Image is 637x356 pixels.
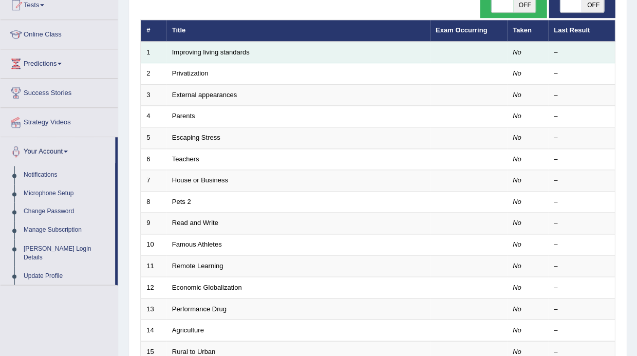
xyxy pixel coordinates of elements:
[141,106,166,127] td: 4
[513,91,521,99] em: No
[141,63,166,85] td: 2
[172,134,220,141] a: Escaping Stress
[19,184,115,203] a: Microphone Setup
[172,347,216,355] a: Rural to Urban
[554,304,609,314] div: –
[172,283,242,291] a: Economic Globalization
[513,176,521,184] em: No
[19,202,115,221] a: Change Password
[141,42,166,63] td: 1
[19,239,115,267] a: [PERSON_NAME] Login Details
[141,170,166,192] td: 7
[141,213,166,234] td: 9
[141,255,166,277] td: 11
[1,137,115,163] a: Your Account
[513,48,521,56] em: No
[513,112,521,120] em: No
[513,198,521,205] em: No
[172,305,227,312] a: Performance Drug
[513,69,521,77] em: No
[554,240,609,250] div: –
[554,155,609,164] div: –
[172,91,237,99] a: External appearances
[548,20,615,42] th: Last Result
[507,20,548,42] th: Taken
[513,326,521,333] em: No
[172,48,250,56] a: Improving living standards
[513,347,521,355] em: No
[554,325,609,335] div: –
[172,176,228,184] a: House or Business
[141,148,166,170] td: 6
[141,234,166,255] td: 10
[172,155,199,163] a: Teachers
[554,90,609,100] div: –
[141,191,166,213] td: 8
[172,112,195,120] a: Parents
[141,20,166,42] th: #
[172,69,209,77] a: Privatization
[436,26,487,34] a: Exam Occurring
[513,283,521,291] em: No
[1,20,118,46] a: Online Class
[1,108,118,134] a: Strategy Videos
[19,221,115,239] a: Manage Subscription
[554,283,609,292] div: –
[141,276,166,298] td: 12
[513,305,521,312] em: No
[141,298,166,320] td: 13
[513,219,521,227] em: No
[554,176,609,185] div: –
[554,69,609,79] div: –
[554,48,609,58] div: –
[513,261,521,269] em: No
[141,84,166,106] td: 3
[172,198,191,205] a: Pets 2
[172,240,222,248] a: Famous Athletes
[19,166,115,184] a: Notifications
[141,127,166,149] td: 5
[172,326,204,333] a: Agriculture
[554,133,609,143] div: –
[513,134,521,141] em: No
[1,49,118,75] a: Predictions
[172,261,223,269] a: Remote Learning
[554,261,609,271] div: –
[513,240,521,248] em: No
[554,111,609,121] div: –
[172,219,218,227] a: Read and Write
[19,267,115,285] a: Update Profile
[1,79,118,104] a: Success Stories
[554,197,609,207] div: –
[166,20,430,42] th: Title
[513,155,521,163] em: No
[554,218,609,228] div: –
[141,320,166,341] td: 14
